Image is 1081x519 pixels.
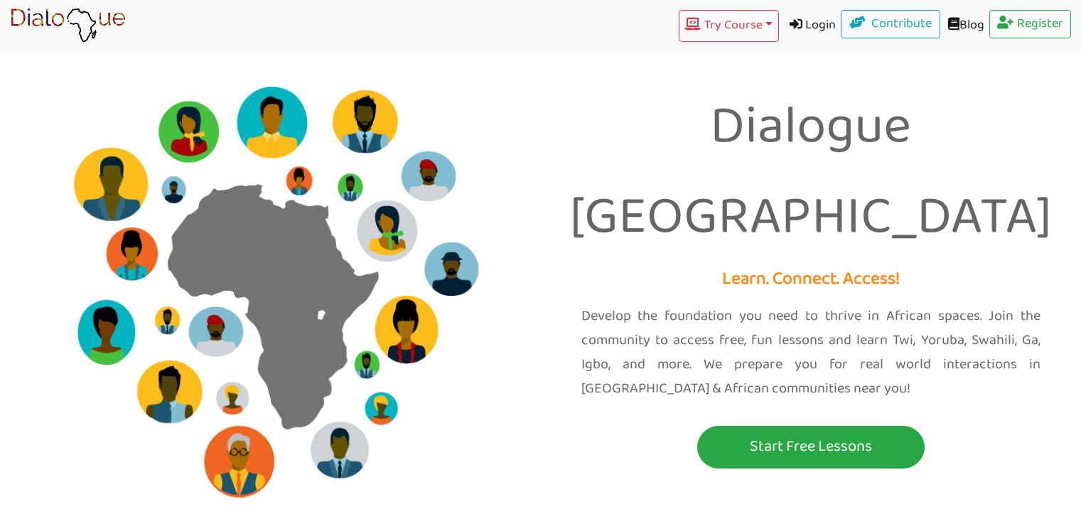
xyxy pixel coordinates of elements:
[989,10,1072,38] a: Register
[581,304,1041,401] p: Develop the foundation you need to thrive in African spaces. Join the community to access free, f...
[841,10,940,38] a: Contribute
[697,426,925,469] button: Start Free Lessons
[779,10,841,42] a: Login
[10,8,126,43] img: learn African language platform app
[552,426,1071,469] a: Start Free Lessons
[701,434,921,460] p: Start Free Lessons
[552,83,1071,264] p: Dialogue [GEOGRAPHIC_DATA]
[679,10,778,42] button: Try Course
[552,264,1071,295] p: Learn. Connect. Access!
[940,10,989,42] a: Blog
